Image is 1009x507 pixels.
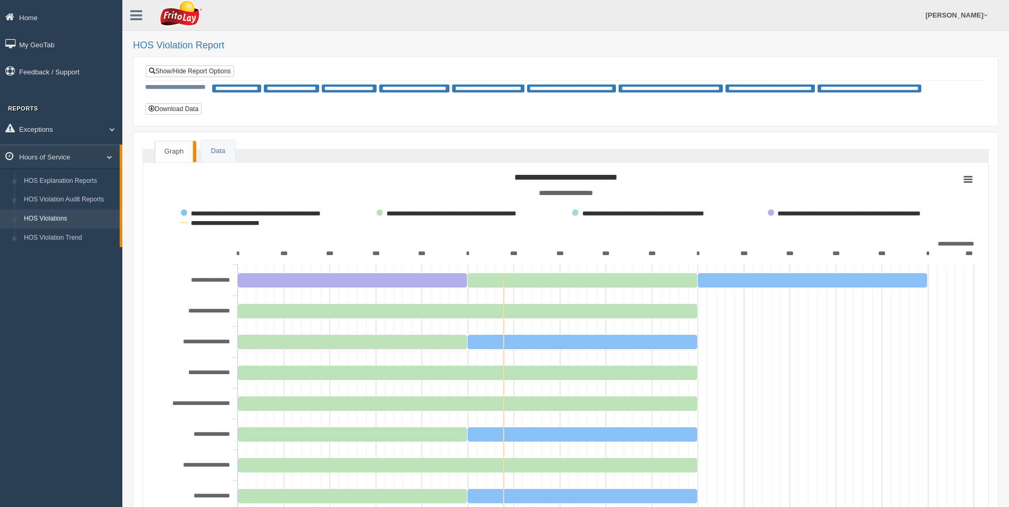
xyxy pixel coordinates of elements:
[145,103,202,115] button: Download Data
[133,40,998,51] h2: HOS Violation Report
[19,209,120,229] a: HOS Violations
[155,141,193,162] a: Graph
[201,140,235,162] a: Data
[19,172,120,191] a: HOS Explanation Reports
[146,65,234,77] a: Show/Hide Report Options
[19,229,120,248] a: HOS Violation Trend
[19,190,120,209] a: HOS Violation Audit Reports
